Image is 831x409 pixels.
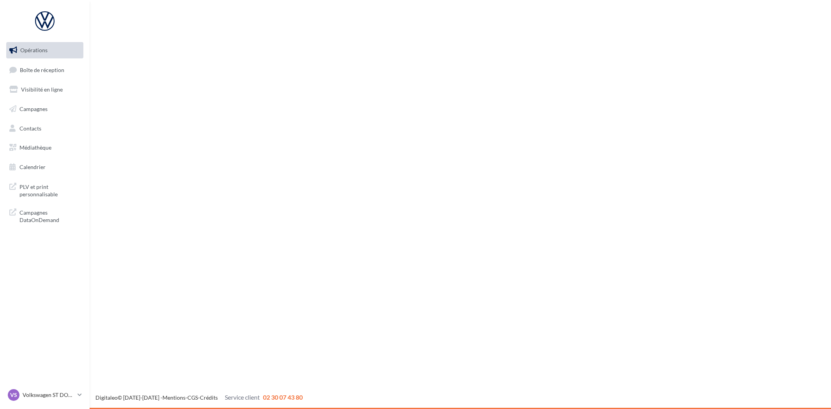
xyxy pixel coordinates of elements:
a: Médiathèque [5,139,85,156]
a: Visibilité en ligne [5,81,85,98]
span: PLV et print personnalisable [19,182,80,198]
a: Campagnes DataOnDemand [5,204,85,227]
a: Campagnes [5,101,85,117]
span: Boîte de réception [20,66,64,73]
span: Service client [225,393,260,401]
a: Contacts [5,120,85,137]
a: VS Volkswagen ST DOULCHARD [6,388,83,402]
span: © [DATE]-[DATE] - - - [95,394,303,401]
span: Campagnes DataOnDemand [19,207,80,224]
span: Contacts [19,125,41,131]
a: PLV et print personnalisable [5,178,85,201]
span: Médiathèque [19,144,51,151]
span: Campagnes [19,106,48,112]
a: Boîte de réception [5,62,85,78]
a: Crédits [200,394,218,401]
a: CGS [187,394,198,401]
span: VS [10,391,17,399]
a: Mentions [162,394,185,401]
span: Calendrier [19,164,46,170]
p: Volkswagen ST DOULCHARD [23,391,74,399]
a: Digitaleo [95,394,118,401]
span: Visibilité en ligne [21,86,63,93]
span: 02 30 07 43 80 [263,393,303,401]
a: Opérations [5,42,85,58]
a: Calendrier [5,159,85,175]
span: Opérations [20,47,48,53]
